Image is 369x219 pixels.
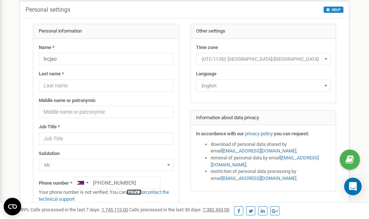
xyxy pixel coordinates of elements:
[196,131,244,136] strong: In accordance with our
[26,7,70,13] h5: Personal settings
[196,44,218,51] label: Time zone
[41,160,171,170] span: Mr.
[39,159,173,171] span: Mr.
[127,189,142,195] a: verify it
[211,155,331,168] li: removal of personal data by email ,
[199,81,328,91] span: English
[245,131,273,136] a: privacy policy
[324,7,343,13] button: HELP
[33,24,179,39] div: Personal information
[222,148,296,154] a: [EMAIL_ADDRESS][DOMAIN_NAME]
[129,207,229,212] span: Calls processed in the last 30 days :
[39,53,173,65] input: Name
[211,168,331,182] li: restriction of personal data processing by email .
[102,207,128,212] u: 1 745 115,00
[39,124,60,131] label: Job Title *
[39,150,60,157] label: Salutation
[196,79,331,92] span: English
[203,207,229,212] u: 7 382 453,00
[191,111,336,125] div: Information about data privacy
[39,132,173,145] input: Job Title
[39,180,72,187] label: Phone number *
[39,189,173,203] p: Your phone number is not verified. You can or
[274,131,309,136] strong: you can request:
[30,207,128,212] span: Calls processed in the last 7 days :
[39,71,64,78] label: Last name *
[222,175,296,181] a: [EMAIL_ADDRESS][DOMAIN_NAME]
[4,198,21,215] button: Open CMP widget
[39,106,173,118] input: Middle name or patronymic
[199,54,328,64] span: (UTC-11:00) Pacific/Midway
[74,177,161,189] input: +1-800-555-55-55
[196,53,331,65] span: (UTC-11:00) Pacific/Midway
[39,44,54,51] label: Name *
[196,71,216,78] label: Language
[191,24,336,39] div: Other settings
[39,189,169,202] a: contact the technical support
[39,97,96,104] label: Middle name or patronymic
[39,79,173,92] input: Last name
[344,178,362,195] div: Open Intercom Messenger
[211,155,319,167] a: [EMAIL_ADDRESS][DOMAIN_NAME]
[211,141,331,155] li: download of personal data shared by email ,
[74,177,91,189] div: Telephone country code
